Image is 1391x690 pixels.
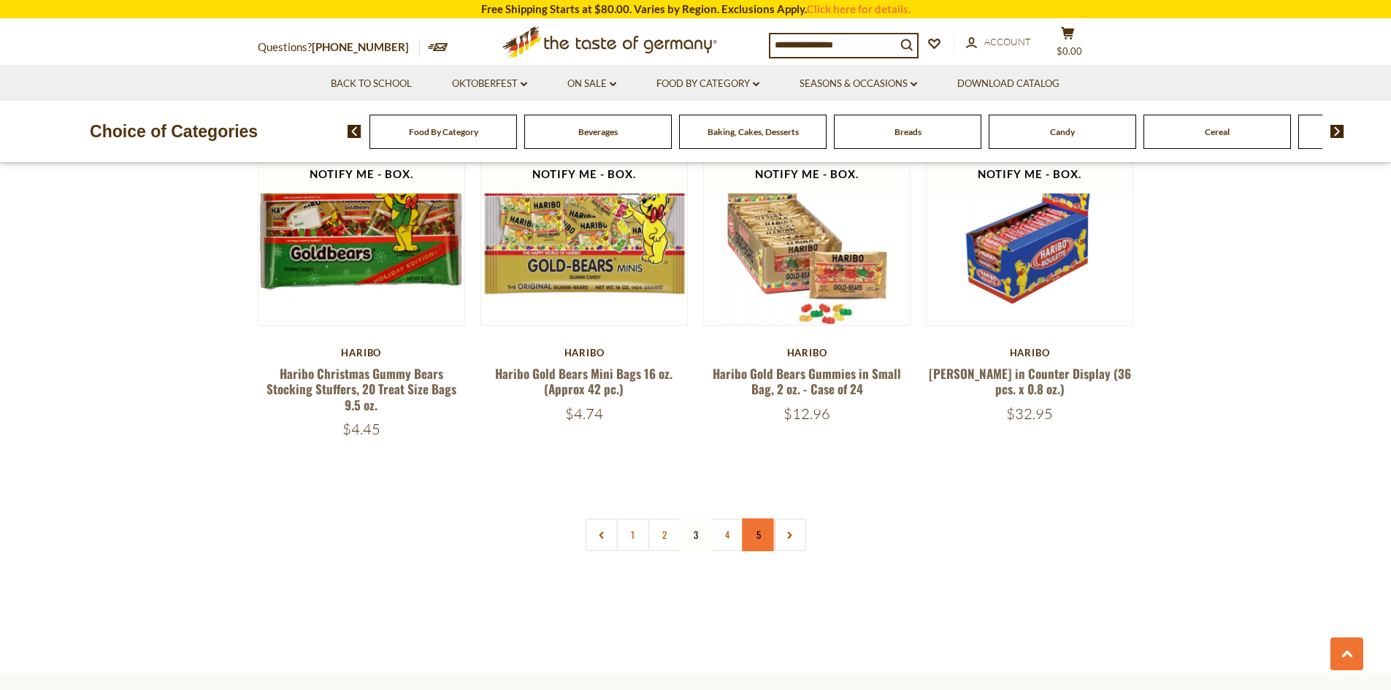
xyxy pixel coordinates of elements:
a: 4 [710,518,743,551]
a: Download Catalog [957,76,1059,92]
div: Haribo [480,347,689,359]
a: Cereal [1205,126,1230,137]
span: $0.00 [1057,45,1082,57]
div: Haribo [258,347,466,359]
a: Haribo Christmas Gummy Bears Stocking Stuffers, 20 Treat Size Bags 9.5 oz. [267,364,456,414]
a: 2 [648,518,681,551]
img: Haribo [927,118,1133,325]
img: Haribo [481,118,688,325]
a: Seasons & Occasions [800,76,917,92]
a: [PHONE_NUMBER] [312,40,409,53]
img: Haribo [258,118,465,325]
a: Beverages [578,126,618,137]
a: Food By Category [409,126,478,137]
a: Oktoberfest [452,76,527,92]
a: Food By Category [656,76,759,92]
a: Baking, Cakes, Desserts [708,126,799,137]
span: $4.45 [342,420,380,438]
button: $0.00 [1046,26,1090,63]
a: Breads [894,126,921,137]
a: On Sale [567,76,616,92]
a: Candy [1050,126,1075,137]
span: $4.74 [565,405,603,423]
img: previous arrow [348,125,361,138]
a: 5 [742,518,775,551]
a: [PERSON_NAME] in Counter Display (36 pcs. x 0.8 oz.) [929,364,1131,398]
a: Haribo Gold Bears Gummies in Small Bag, 2 oz. - Case of 24 [713,364,901,398]
a: Haribo Gold Bears Mini Bags 16 oz. (Approx 42 pc.) [495,364,672,398]
a: Back to School [331,76,412,92]
div: Haribo [926,347,1134,359]
a: Click here for details. [807,2,911,15]
span: $12.96 [783,405,830,423]
img: Haribo [704,118,911,325]
span: $32.95 [1006,405,1053,423]
div: Haribo [703,347,911,359]
span: Account [984,36,1031,47]
p: Questions? [258,38,420,57]
img: next arrow [1330,125,1344,138]
a: Account [966,34,1031,50]
a: 1 [616,518,649,551]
